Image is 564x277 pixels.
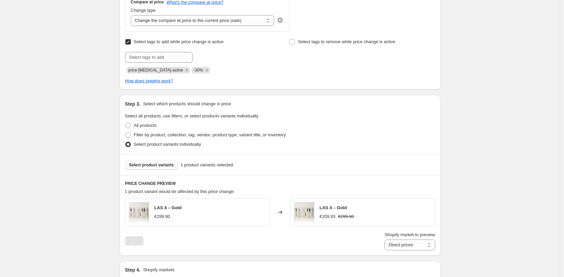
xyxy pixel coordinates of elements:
[125,160,178,170] button: Select product variants
[294,202,314,222] img: P-01-155_LAS-4-Gold_P-F-C_80x.webp
[298,39,395,44] span: Select tags to remove while price change is active
[338,213,354,220] strike: €299.90
[320,205,347,210] span: LAS 4 – Gold
[134,142,201,147] span: Select product variants individually
[184,67,190,73] button: Remove price-change-job-active
[385,232,435,237] span: Shopify market to preview
[125,267,141,273] h2: Step 4.
[129,202,149,222] img: P-01-155_LAS-4-Gold_P-F-C_80x.webp
[180,162,233,168] span: 1 product variants selected
[143,101,231,107] p: Select which products should change in price
[194,68,203,73] span: -30%
[125,101,141,107] h2: Step 3.
[125,236,144,246] nav: Pagination
[125,78,173,83] a: How does tagging work?
[154,205,182,210] span: LAS 4 – Gold
[125,189,235,194] span: 1 product variant would be affected by this price change:
[154,213,170,220] div: €299.90
[134,123,157,128] span: All products
[128,68,183,73] span: price-change-job-active
[134,132,286,137] span: Filter by product, collection, tag, vendor, product type, variant title, or inventory
[131,8,156,13] span: Change type
[320,213,336,220] div: €209.93
[125,113,259,118] span: Select all products, use filters, or select products variants individually
[125,181,435,186] h6: PRICE CHANGE PREVIEW
[129,162,174,168] span: Select product variants
[134,39,224,44] span: Select tags to add while price change is active
[125,52,193,63] input: Select tags to add
[204,67,210,73] button: Remove -30%
[143,267,174,273] p: Shopify markets
[277,17,284,24] div: help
